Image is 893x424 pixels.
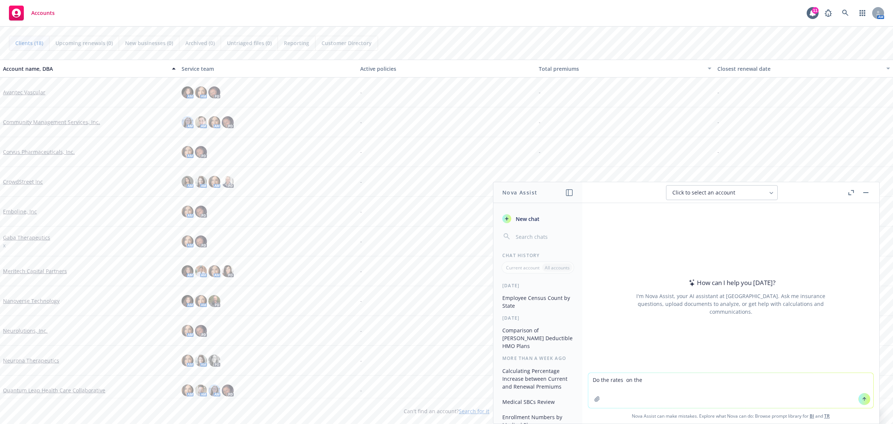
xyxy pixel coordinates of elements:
[360,118,362,126] span: -
[195,265,207,277] img: photo
[3,208,37,215] a: Emboline, Inc
[539,88,541,96] span: -
[536,60,714,77] button: Total premiums
[459,408,489,415] a: Search for it
[3,234,50,241] a: Gaba Therapeutics
[222,116,234,128] img: photo
[499,324,576,352] button: Comparison of [PERSON_NAME] Deductible HMO Plans
[182,295,193,307] img: photo
[182,86,193,98] img: photo
[714,60,893,77] button: Closest renewal date
[499,365,576,393] button: Calculating Percentage Increase between Current and Renewal Premiums
[3,118,100,126] a: Community Management Services, Inc.
[222,385,234,396] img: photo
[539,178,541,186] span: -
[506,265,540,271] p: Current account
[182,176,193,188] img: photo
[15,39,43,47] span: Clients (18)
[585,408,876,424] span: Nova Assist can make mistakes. Explore what Nova can do: Browse prompt library for and
[3,148,75,156] a: Corvus Pharmaceuticals, Inc.
[493,282,582,289] div: [DATE]
[208,86,220,98] img: photo
[208,176,220,188] img: photo
[493,252,582,259] div: Chat History
[182,325,193,337] img: photo
[182,116,193,128] img: photo
[222,176,234,188] img: photo
[502,189,537,196] h1: Nova Assist
[838,6,853,20] a: Search
[185,39,215,47] span: Archived (0)
[717,148,719,156] span: -
[195,235,207,247] img: photo
[360,297,362,305] span: -
[626,292,835,316] div: I'm Nova Assist, your AI assistant at [GEOGRAPHIC_DATA]. Ask me insurance questions, upload docum...
[227,39,272,47] span: Untriaged files (0)
[812,7,819,14] div: 11
[493,355,582,361] div: More than a week ago
[717,178,719,186] span: -
[195,146,207,158] img: photo
[499,212,576,225] button: New chat
[810,413,814,419] a: BI
[360,208,362,215] span: -
[3,267,67,275] a: Meritech Capital Partners
[499,292,576,312] button: Employee Census Count by State
[182,65,354,73] div: Service team
[360,327,362,335] span: -
[717,65,882,73] div: Closest renewal date
[666,185,778,200] button: Click to select an account
[514,231,573,242] input: Search chats
[3,65,167,73] div: Account name, DBA
[284,39,309,47] span: Reporting
[360,88,362,96] span: -
[3,357,59,364] a: Neurona Therapeutics
[545,265,570,271] p: All accounts
[321,39,372,47] span: Customer Directory
[182,385,193,396] img: photo
[672,189,735,196] span: Click to select an account
[208,295,220,307] img: photo
[195,385,207,396] img: photo
[686,278,775,288] div: How can I help you [DATE]?
[539,65,703,73] div: Total premiums
[499,396,576,408] button: Medical SBCs Review
[539,148,541,156] span: -
[717,118,719,126] span: -
[195,176,207,188] img: photo
[195,295,207,307] img: photo
[360,237,362,245] span: -
[360,148,362,156] span: -
[195,116,207,128] img: photo
[588,373,873,408] textarea: Do the rates on the
[514,215,540,223] span: New chat
[208,385,220,396] img: photo
[493,315,582,321] div: [DATE]
[182,206,193,218] img: photo
[195,206,207,218] img: photo
[125,39,173,47] span: New businesses (0)
[539,118,541,126] span: -
[821,6,836,20] a: Report a Bug
[855,6,870,20] a: Switch app
[222,265,234,277] img: photo
[182,235,193,247] img: photo
[360,178,362,186] span: -
[3,386,105,394] a: Quantum Leap Health Care Collaborative
[404,407,489,415] span: Can't find an account?
[3,88,45,96] a: Avantec Vascular
[360,267,362,275] span: -
[6,3,58,23] a: Accounts
[360,357,362,364] span: -
[179,60,357,77] button: Service team
[195,325,207,337] img: photo
[3,241,6,249] span: x
[208,265,220,277] img: photo
[208,355,220,367] img: photo
[824,413,830,419] a: TR
[182,146,193,158] img: photo
[182,355,193,367] img: photo
[195,86,207,98] img: photo
[208,116,220,128] img: photo
[182,265,193,277] img: photo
